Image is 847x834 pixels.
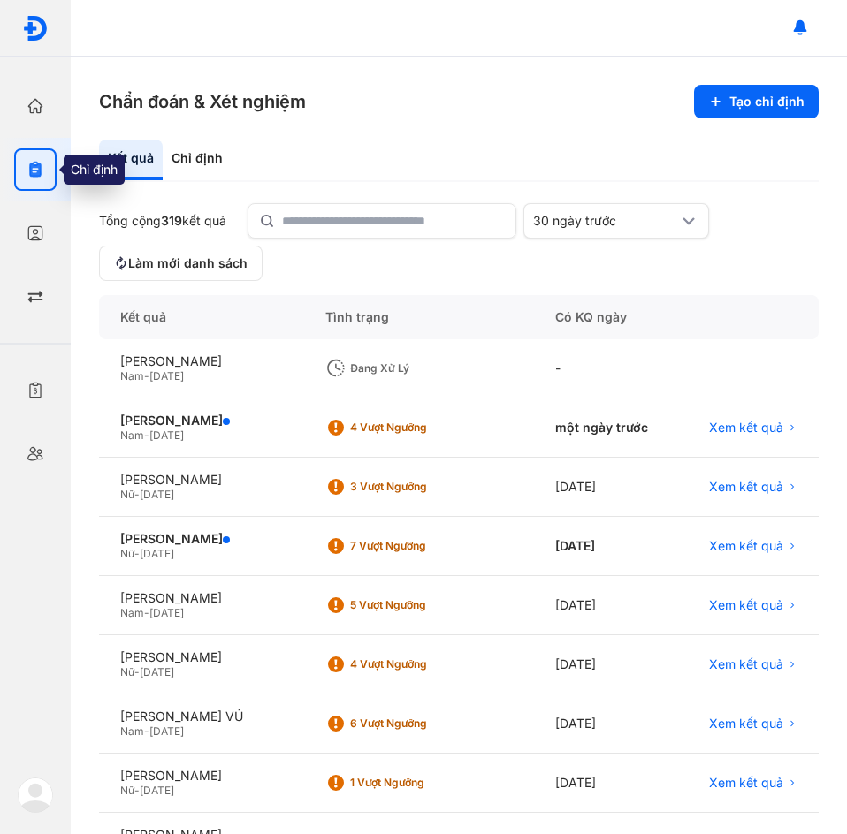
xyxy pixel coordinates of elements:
div: 6 Vượt ngưỡng [350,716,492,731]
div: 30 ngày trước [533,213,678,229]
span: - [144,428,149,442]
span: Xem kết quả [709,716,783,732]
span: Nam [120,606,144,619]
span: [DATE] [149,428,184,442]
div: [PERSON_NAME] [120,472,283,488]
span: [DATE] [149,724,184,738]
div: [PERSON_NAME] [120,768,283,784]
span: Nữ [120,547,134,560]
div: 5 Vượt ngưỡng [350,598,492,612]
div: [PERSON_NAME] VỦ [120,709,283,724]
span: Nữ [120,784,134,797]
div: [DATE] [534,517,678,576]
div: Kết quả [99,140,163,180]
span: [DATE] [140,784,174,797]
span: - [134,665,140,679]
button: Tạo chỉ định [694,85,819,118]
span: Nữ [120,665,134,679]
span: [DATE] [140,665,174,679]
span: Xem kết quả [709,597,783,613]
span: Xem kết quả [709,775,783,791]
div: [PERSON_NAME] [120,413,283,428]
span: - [134,488,140,501]
div: [DATE] [534,694,678,754]
div: 4 Vượt ngưỡng [350,421,492,435]
div: [DATE] [534,754,678,813]
button: Làm mới danh sách [99,246,263,281]
span: - [134,547,140,560]
span: [DATE] [140,488,174,501]
div: một ngày trước [534,398,678,458]
span: - [144,369,149,383]
img: logo [18,777,53,813]
div: Tình trạng [304,295,535,339]
div: [DATE] [534,458,678,517]
span: Nam [120,369,144,383]
img: logo [22,15,49,42]
div: - [534,339,678,398]
span: - [144,606,149,619]
span: [DATE] [140,547,174,560]
div: [PERSON_NAME] [120,353,283,369]
div: Kết quả [99,295,304,339]
span: Xem kết quả [709,479,783,495]
div: 4 Vượt ngưỡng [350,657,492,671]
div: [DATE] [534,576,678,635]
span: Nữ [120,488,134,501]
div: 1 Vượt ngưỡng [350,776,492,790]
span: Nam [120,724,144,738]
div: Có KQ ngày [534,295,678,339]
div: [PERSON_NAME] [120,649,283,665]
span: 319 [161,213,182,228]
div: Chỉ định [163,140,232,180]
div: 3 Vượt ngưỡng [350,480,492,494]
div: 7 Vượt ngưỡng [350,539,492,553]
span: - [144,724,149,738]
div: [PERSON_NAME] [120,531,283,547]
span: Làm mới danh sách [128,255,248,271]
h3: Chẩn đoán & Xét nghiệm [99,89,306,114]
div: [PERSON_NAME] [120,590,283,606]
div: Tổng cộng kết quả [99,213,226,229]
span: [DATE] [149,606,184,619]
span: Xem kết quả [709,538,783,554]
span: Xem kết quả [709,420,783,436]
span: [DATE] [149,369,184,383]
div: [DATE] [534,635,678,694]
span: Xem kết quả [709,656,783,672]
div: Đang xử lý [350,361,492,375]
span: - [134,784,140,797]
span: Nam [120,428,144,442]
